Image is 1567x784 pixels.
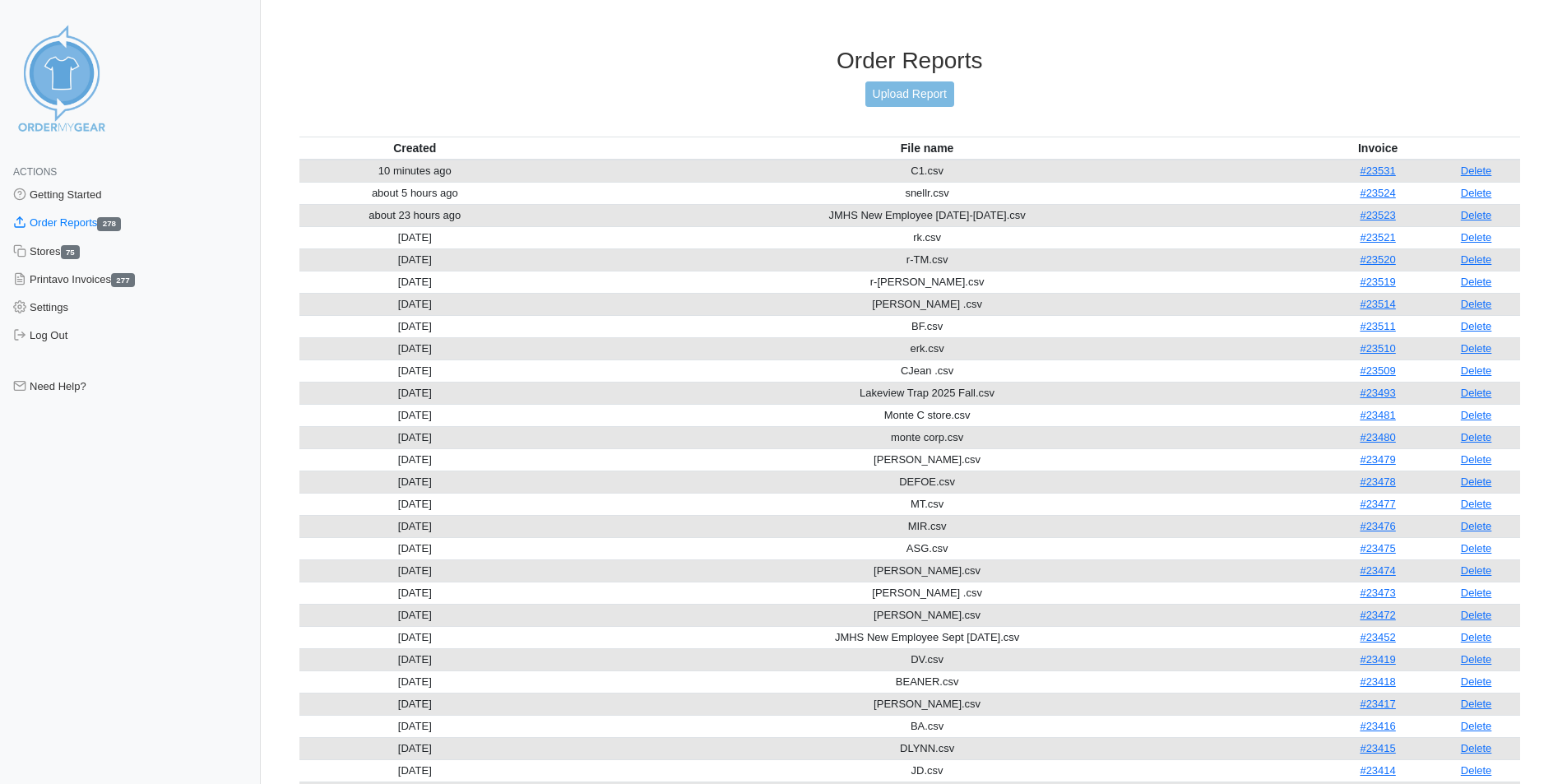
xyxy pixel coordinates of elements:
[1461,387,1492,399] a: Delete
[531,715,1324,737] td: BA.csv
[1461,542,1492,554] a: Delete
[1360,631,1395,643] a: #23452
[299,471,531,493] td: [DATE]
[299,604,531,626] td: [DATE]
[299,47,1521,75] h3: Order Reports
[1461,764,1492,777] a: Delete
[1360,387,1395,399] a: #23493
[1360,320,1395,332] a: #23511
[531,537,1324,559] td: ASG.csv
[299,337,531,360] td: [DATE]
[299,360,531,382] td: [DATE]
[531,582,1324,604] td: [PERSON_NAME] .csv
[299,137,531,160] th: Created
[1360,698,1395,710] a: #23417
[1461,609,1492,621] a: Delete
[531,137,1324,160] th: File name
[299,759,531,782] td: [DATE]
[1461,253,1492,266] a: Delete
[299,693,531,715] td: [DATE]
[1461,742,1492,754] a: Delete
[299,582,531,604] td: [DATE]
[61,245,81,259] span: 75
[1360,231,1395,244] a: #23521
[1360,498,1395,510] a: #23477
[1461,453,1492,466] a: Delete
[299,160,531,183] td: 10 minutes ago
[1461,276,1492,288] a: Delete
[1360,675,1395,688] a: #23418
[1461,187,1492,199] a: Delete
[1360,187,1395,199] a: #23524
[531,271,1324,293] td: r-[PERSON_NAME].csv
[299,493,531,515] td: [DATE]
[531,248,1324,271] td: r-TM.csv
[1360,409,1395,421] a: #23481
[1461,698,1492,710] a: Delete
[1360,542,1395,554] a: #23475
[299,737,531,759] td: [DATE]
[531,493,1324,515] td: MT.csv
[531,315,1324,337] td: BF.csv
[1360,653,1395,666] a: #23419
[531,604,1324,626] td: [PERSON_NAME].csv
[299,404,531,426] td: [DATE]
[531,515,1324,537] td: MIR.csv
[1461,431,1492,443] a: Delete
[531,670,1324,693] td: BEANER.csv
[299,293,531,315] td: [DATE]
[1461,298,1492,310] a: Delete
[531,448,1324,471] td: [PERSON_NAME].csv
[299,559,531,582] td: [DATE]
[1461,409,1492,421] a: Delete
[531,360,1324,382] td: CJean .csv
[299,382,531,404] td: [DATE]
[1461,587,1492,599] a: Delete
[531,626,1324,648] td: JMHS New Employee Sept [DATE].csv
[97,217,121,231] span: 278
[299,204,531,226] td: about 23 hours ago
[1461,564,1492,577] a: Delete
[299,626,531,648] td: [DATE]
[1461,520,1492,532] a: Delete
[1461,653,1492,666] a: Delete
[1360,165,1395,177] a: #23531
[1360,342,1395,355] a: #23510
[1461,498,1492,510] a: Delete
[1360,609,1395,621] a: #23472
[1360,587,1395,599] a: #23473
[1461,364,1492,377] a: Delete
[299,515,531,537] td: [DATE]
[531,182,1324,204] td: snellr.csv
[1461,231,1492,244] a: Delete
[1360,253,1395,266] a: #23520
[531,382,1324,404] td: Lakeview Trap 2025 Fall.csv
[299,670,531,693] td: [DATE]
[1360,453,1395,466] a: #23479
[299,182,531,204] td: about 5 hours ago
[1360,476,1395,488] a: #23478
[1360,564,1395,577] a: #23474
[299,448,531,471] td: [DATE]
[1461,675,1492,688] a: Delete
[299,648,531,670] td: [DATE]
[531,404,1324,426] td: Monte C store.csv
[531,471,1324,493] td: DEFOE.csv
[1461,631,1492,643] a: Delete
[299,715,531,737] td: [DATE]
[1360,764,1395,777] a: #23414
[1360,364,1395,377] a: #23509
[1461,476,1492,488] a: Delete
[531,693,1324,715] td: [PERSON_NAME].csv
[299,537,531,559] td: [DATE]
[865,81,954,107] a: Upload Report
[1360,520,1395,532] a: #23476
[1360,431,1395,443] a: #23480
[1461,165,1492,177] a: Delete
[531,293,1324,315] td: [PERSON_NAME] .csv
[1360,298,1395,310] a: #23514
[531,648,1324,670] td: DV.csv
[1461,342,1492,355] a: Delete
[1360,276,1395,288] a: #23519
[531,337,1324,360] td: erk.csv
